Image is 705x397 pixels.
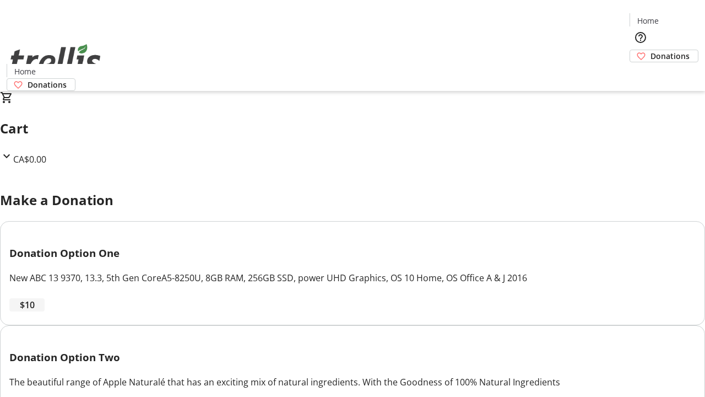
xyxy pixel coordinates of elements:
[9,271,696,285] div: New ABC 13 9370, 13.3, 5th Gen CoreA5-8250U, 8GB RAM, 256GB SSD, power UHD Graphics, OS 10 Home, ...
[7,32,105,87] img: Orient E2E Organization nT60z8YMDY's Logo
[630,50,698,62] a: Donations
[9,245,696,261] h3: Donation Option One
[9,298,45,312] button: $10
[630,15,665,26] a: Home
[14,66,36,77] span: Home
[637,15,659,26] span: Home
[650,50,690,62] span: Donations
[9,350,696,365] h3: Donation Option Two
[630,26,652,49] button: Help
[20,298,35,312] span: $10
[13,153,46,165] span: CA$0.00
[9,375,696,389] div: The beautiful range of Apple Naturalé that has an exciting mix of natural ingredients. With the G...
[7,78,75,91] a: Donations
[630,62,652,84] button: Cart
[7,66,42,77] a: Home
[28,79,67,90] span: Donations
